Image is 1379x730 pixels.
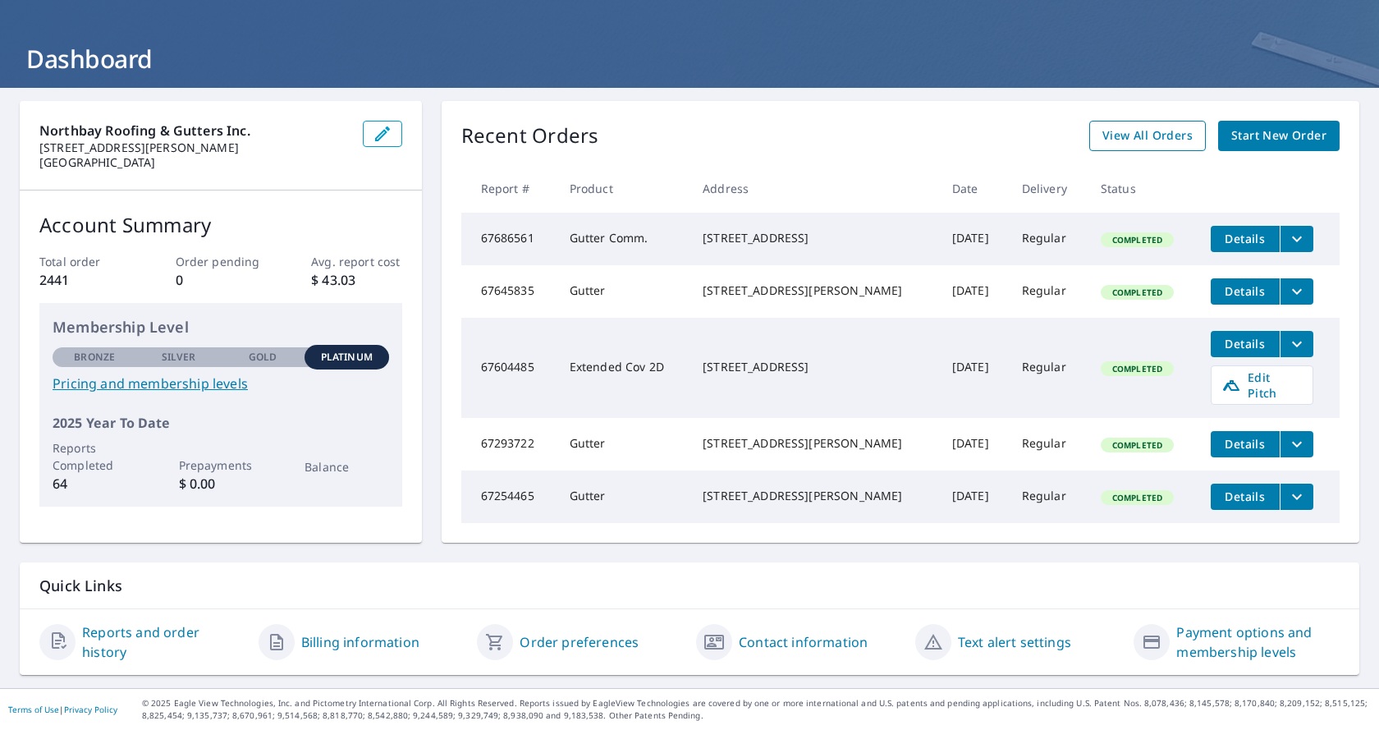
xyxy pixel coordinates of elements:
[461,121,599,151] p: Recent Orders
[1102,287,1172,298] span: Completed
[249,350,277,365] p: Gold
[1102,492,1172,503] span: Completed
[1280,431,1313,457] button: filesDropdownBtn-67293722
[311,270,401,290] p: $ 43.03
[461,213,557,265] td: 67686561
[1280,331,1313,357] button: filesDropdownBtn-67604485
[1221,336,1270,351] span: Details
[53,439,136,474] p: Reports Completed
[1231,126,1326,146] span: Start New Order
[1221,231,1270,246] span: Details
[557,318,689,418] td: Extended Cov 2D
[1221,436,1270,452] span: Details
[461,318,557,418] td: 67604485
[939,471,1009,523] td: [DATE]
[1009,471,1088,523] td: Regular
[557,471,689,523] td: Gutter
[39,121,350,140] p: Northbay Roofing & Gutters Inc.
[703,435,926,452] div: [STREET_ADDRESS][PERSON_NAME]
[703,359,926,375] div: [STREET_ADDRESS]
[1211,431,1280,457] button: detailsBtn-67293722
[461,164,557,213] th: Report #
[461,471,557,523] td: 67254465
[461,418,557,471] td: 67293722
[557,265,689,318] td: Gutter
[53,413,389,433] p: 2025 Year To Date
[461,265,557,318] td: 67645835
[39,210,402,240] p: Account Summary
[1221,489,1270,504] span: Details
[939,213,1009,265] td: [DATE]
[1089,121,1206,151] a: View All Orders
[39,253,130,270] p: Total order
[520,632,639,652] a: Order preferences
[20,42,1359,76] h1: Dashboard
[179,474,263,494] p: $ 0.00
[939,265,1009,318] td: [DATE]
[8,705,117,714] p: |
[8,704,59,715] a: Terms of Use
[53,474,136,494] p: 64
[301,632,419,652] a: Billing information
[53,316,389,338] p: Membership Level
[557,418,689,471] td: Gutter
[1211,278,1280,305] button: detailsBtn-67645835
[1211,226,1280,252] button: detailsBtn-67686561
[1009,164,1088,213] th: Delivery
[689,164,939,213] th: Address
[39,270,130,290] p: 2441
[1009,318,1088,418] td: Regular
[1211,331,1280,357] button: detailsBtn-67604485
[1280,484,1313,510] button: filesDropdownBtn-67254465
[179,457,263,474] p: Prepayments
[305,458,388,475] p: Balance
[162,350,196,365] p: Silver
[1102,439,1172,451] span: Completed
[1218,121,1340,151] a: Start New Order
[557,164,689,213] th: Product
[1280,278,1313,305] button: filesDropdownBtn-67645835
[703,488,926,504] div: [STREET_ADDRESS][PERSON_NAME]
[939,318,1009,418] td: [DATE]
[39,140,350,155] p: [STREET_ADDRESS][PERSON_NAME]
[1176,622,1340,662] a: Payment options and membership levels
[939,164,1009,213] th: Date
[1211,484,1280,510] button: detailsBtn-67254465
[1088,164,1198,213] th: Status
[321,350,373,365] p: Platinum
[1102,126,1193,146] span: View All Orders
[1102,363,1172,374] span: Completed
[142,697,1371,722] p: © 2025 Eagle View Technologies, Inc. and Pictometry International Corp. All Rights Reserved. Repo...
[82,622,245,662] a: Reports and order history
[1009,213,1088,265] td: Regular
[1009,265,1088,318] td: Regular
[53,374,389,393] a: Pricing and membership levels
[1009,418,1088,471] td: Regular
[176,270,266,290] p: 0
[39,576,1340,596] p: Quick Links
[64,704,117,715] a: Privacy Policy
[739,632,868,652] a: Contact information
[1280,226,1313,252] button: filesDropdownBtn-67686561
[1221,370,1303,401] span: Edit Pitch
[74,350,115,365] p: Bronze
[958,632,1071,652] a: Text alert settings
[39,155,350,170] p: [GEOGRAPHIC_DATA]
[311,253,401,270] p: Avg. report cost
[557,213,689,265] td: Gutter Comm.
[1211,365,1313,405] a: Edit Pitch
[703,282,926,299] div: [STREET_ADDRESS][PERSON_NAME]
[1102,234,1172,246] span: Completed
[176,253,266,270] p: Order pending
[703,230,926,246] div: [STREET_ADDRESS]
[939,418,1009,471] td: [DATE]
[1221,283,1270,299] span: Details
